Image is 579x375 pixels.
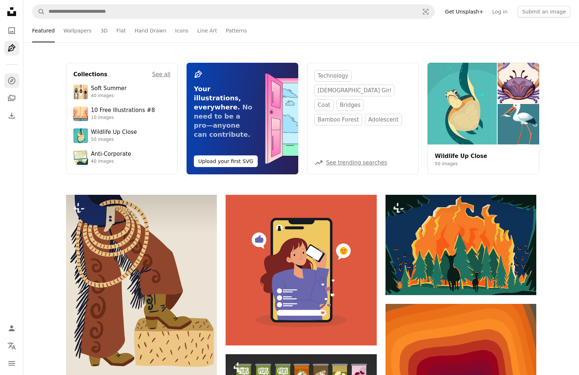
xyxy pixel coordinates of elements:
[488,6,512,18] a: Log in
[32,4,435,19] form: Find visuals sitewide
[4,339,19,353] button: Language
[197,19,217,42] a: Line Art
[314,70,352,82] a: technology
[73,85,170,99] a: Soft Summer40 images
[91,107,155,114] div: 10 Free Illustrations #8
[64,19,92,42] a: Wallpapers
[73,128,170,143] a: Wildlife Up Close50 images
[326,159,387,166] a: See trending searches
[73,150,88,165] img: premium_vector-1741359422712-57ae2abe0497
[417,5,434,19] button: Visual search
[4,41,19,55] a: Illustrations
[226,19,247,42] a: Patterns
[314,114,362,125] a: bamboo forest
[135,19,166,42] a: Hand Drawn
[91,93,127,99] div: 40 images
[441,6,488,18] a: Get Unsplash+
[100,19,108,42] a: 3D
[91,129,137,136] div: Wildlife Up Close
[194,85,241,111] span: Your illustrations, everywhere.
[66,286,217,292] a: A cowboy is preparing to rope with his lasso.
[73,107,170,121] a: 10 Free Illustrations #810 images
[73,107,88,121] img: vector-1750308744205-56527770eef2
[73,85,88,99] img: premium_vector-1747375287322-8ad2c24be57d
[365,114,402,125] a: adolescent
[314,85,394,96] a: [DEMOGRAPHIC_DATA] girl
[314,99,334,111] a: coat
[73,128,88,143] img: premium_vector-1698192084751-4d1afa02505a
[91,85,127,92] div: Soft Summer
[386,241,536,248] a: A picture of a forest with a fire in the background
[4,4,19,20] a: Home — Unsplash
[4,73,19,88] a: Explore
[194,155,258,167] button: Upload your first SVG
[518,6,570,18] button: Submit an image
[226,195,376,345] img: Woman on phone with social media icons.
[73,70,107,79] h4: Collections
[4,23,19,38] a: Photos
[4,108,19,123] a: Download History
[435,153,487,159] a: Wildlife Up Close
[91,115,155,121] div: 10 images
[91,137,137,143] div: 50 images
[226,267,376,273] a: Woman on phone with social media icons.
[386,195,536,295] img: A picture of a forest with a fire in the background
[152,70,170,79] a: See all
[73,150,170,165] a: Anti-Corporate40 images
[32,5,45,19] button: Search Unsplash
[4,356,19,371] button: Menu
[116,19,126,42] a: Flat
[91,151,131,158] div: Anti-Corporate
[4,91,19,105] a: Collections
[91,159,131,165] div: 40 images
[4,321,19,336] a: Log in / Sign up
[175,19,189,42] a: Icons
[337,99,364,111] a: bridges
